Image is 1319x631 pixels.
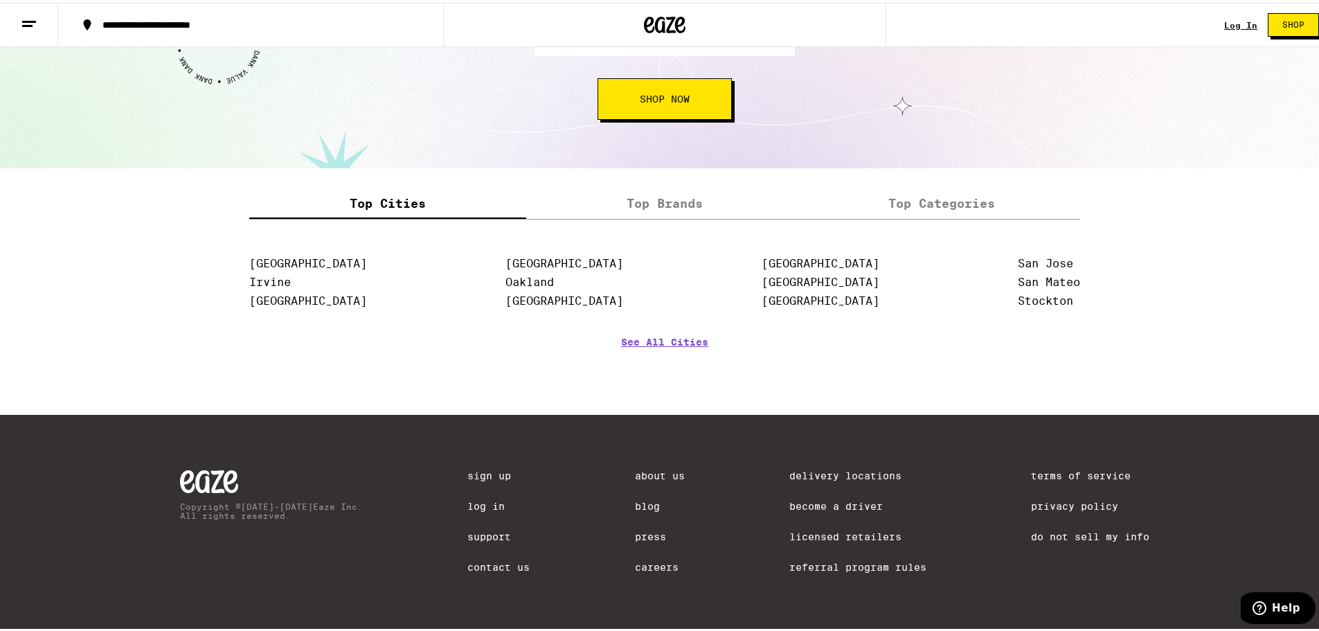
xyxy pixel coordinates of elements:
[640,91,690,101] span: Shop Now
[467,559,530,570] a: Contact Us
[249,273,291,286] a: Irvine
[249,186,1080,217] div: tabs
[505,292,623,305] a: [GEOGRAPHIC_DATA]
[467,498,530,509] a: Log In
[803,186,1080,216] label: Top Categories
[249,254,367,267] a: [GEOGRAPHIC_DATA]
[635,559,685,570] a: Careers
[1282,18,1304,26] span: Shop
[526,186,803,216] label: Top Brands
[1031,498,1149,509] a: Privacy Policy
[762,273,879,286] a: [GEOGRAPHIC_DATA]
[621,334,708,385] a: See All Cities
[1018,292,1073,305] a: Stockton
[598,75,732,117] button: Shop Now
[789,528,926,540] a: Licensed Retailers
[635,498,685,509] a: Blog
[180,499,363,517] p: Copyright © [DATE]-[DATE] Eaze Inc. All rights reserved.
[1031,528,1149,540] a: Do Not Sell My Info
[1224,18,1257,27] a: Log In
[789,559,926,570] a: Referral Program Rules
[1241,589,1316,624] iframe: Opens a widget where you can find more information
[635,468,685,479] a: About Us
[1268,10,1319,34] button: Shop
[249,292,367,305] a: [GEOGRAPHIC_DATA]
[762,254,879,267] a: [GEOGRAPHIC_DATA]
[249,186,526,216] label: Top Cities
[467,468,530,479] a: Sign Up
[1018,273,1080,286] a: San Mateo
[505,254,623,267] a: [GEOGRAPHIC_DATA]
[762,292,879,305] a: [GEOGRAPHIC_DATA]
[789,468,926,479] a: Delivery Locations
[467,528,530,540] a: Support
[505,273,554,286] a: Oakland
[1031,468,1149,479] a: Terms of Service
[1018,254,1073,267] a: San Jose
[635,528,685,540] a: Press
[789,498,926,509] a: Become a Driver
